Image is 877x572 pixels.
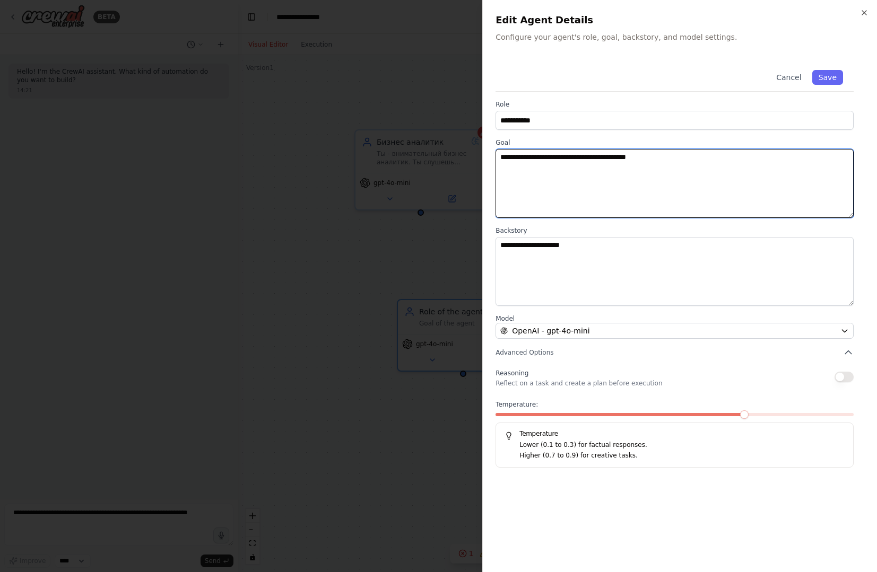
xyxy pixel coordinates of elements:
[496,314,854,323] label: Model
[496,323,854,339] button: OpenAI - gpt-4o-mini
[770,70,807,85] button: Cancel
[519,440,845,451] p: Lower (0.1 to 0.3) for factual responses.
[496,348,553,357] span: Advanced Options
[496,400,538,409] span: Temperature:
[505,429,845,438] h5: Temperature
[496,369,528,377] span: Reasoning
[496,347,854,358] button: Advanced Options
[496,13,864,28] h2: Edit Agent Details
[519,451,845,461] p: Higher (0.7 to 0.9) for creative tasks.
[512,325,589,336] span: OpenAI - gpt-4o-mini
[496,379,662,388] p: Reflect on a task and create a plan before execution
[496,32,864,42] p: Configure your agent's role, goal, backstory, and model settings.
[496,226,854,235] label: Backstory
[496,100,854,109] label: Role
[812,70,843,85] button: Save
[496,138,854,147] label: Goal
